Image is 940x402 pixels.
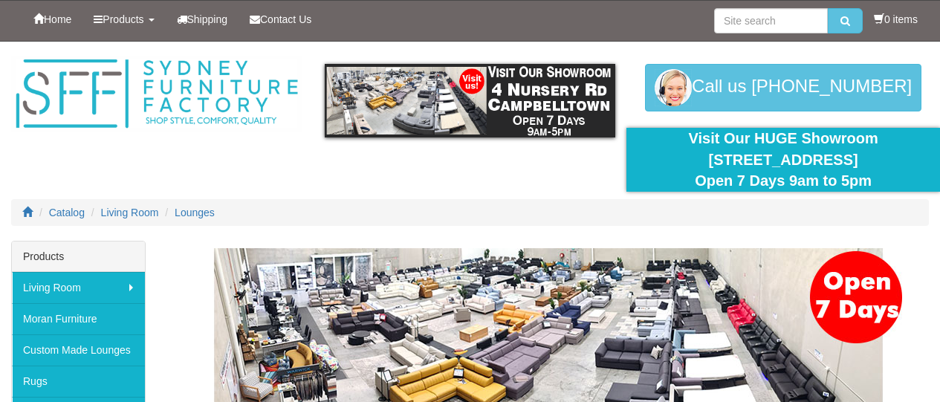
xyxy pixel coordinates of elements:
a: Rugs [12,366,145,397]
div: Products [12,241,145,272]
li: 0 items [874,12,918,27]
a: Custom Made Lounges [12,334,145,366]
input: Site search [714,8,828,33]
span: Products [103,13,143,25]
span: Shipping [187,13,228,25]
a: Catalog [49,207,85,218]
a: Lounges [175,207,215,218]
a: Home [22,1,82,38]
div: Visit Our HUGE Showroom [STREET_ADDRESS] Open 7 Days 9am to 5pm [638,128,929,192]
img: showroom.gif [325,64,616,137]
a: Products [82,1,165,38]
a: Shipping [166,1,239,38]
a: Moran Furniture [12,303,145,334]
img: Sydney Furniture Factory [11,56,302,132]
a: Living Room [12,272,145,303]
a: Living Room [101,207,159,218]
a: Contact Us [239,1,322,38]
span: Home [44,13,71,25]
span: Contact Us [260,13,311,25]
